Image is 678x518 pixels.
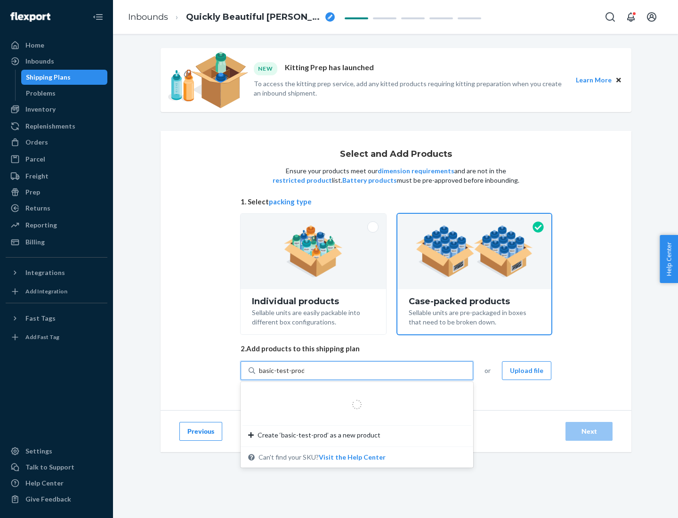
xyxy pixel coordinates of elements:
[25,314,56,323] div: Fast Tags
[6,201,107,216] a: Returns
[254,62,277,75] div: NEW
[21,70,108,85] a: Shipping Plans
[576,75,612,85] button: Learn More
[6,492,107,507] button: Give Feedback
[378,166,454,176] button: dimension requirements
[10,12,50,22] img: Flexport logo
[186,11,322,24] span: Quickly Beautiful Birman
[89,8,107,26] button: Close Navigation
[241,197,551,207] span: 1. Select
[26,73,71,82] div: Shipping Plans
[25,105,56,114] div: Inventory
[6,169,107,184] a: Freight
[601,8,620,26] button: Open Search Box
[272,166,520,185] p: Ensure your products meet our and are not in the list. must be pre-approved before inbounding.
[6,119,107,134] a: Replenishments
[6,102,107,117] a: Inventory
[25,40,44,50] div: Home
[241,344,551,354] span: 2. Add products to this shipping plan
[25,478,64,488] div: Help Center
[128,12,168,22] a: Inbounds
[25,446,52,456] div: Settings
[25,237,45,247] div: Billing
[502,361,551,380] button: Upload file
[25,268,65,277] div: Integrations
[416,226,533,277] img: case-pack.59cecea509d18c883b923b81aeac6d0b.png
[25,220,57,230] div: Reporting
[285,62,374,75] p: Kitting Prep has launched
[25,462,74,472] div: Talk to Support
[25,333,59,341] div: Add Fast Tag
[342,176,397,185] button: Battery products
[6,460,107,475] a: Talk to Support
[25,171,48,181] div: Freight
[258,430,380,440] span: Create ‘basic-test-prod’ as a new product
[25,154,45,164] div: Parcel
[6,330,107,345] a: Add Fast Tag
[258,453,386,462] span: Can't find your SKU?
[252,297,375,306] div: Individual products
[179,422,222,441] button: Previous
[642,8,661,26] button: Open account menu
[284,226,343,277] img: individual-pack.facf35554cb0f1810c75b2bd6df2d64e.png
[484,366,491,375] span: or
[6,311,107,326] button: Fast Tags
[6,185,107,200] a: Prep
[573,427,605,436] div: Next
[340,150,452,159] h1: Select and Add Products
[252,306,375,327] div: Sellable units are easily packable into different box configurations.
[6,235,107,250] a: Billing
[660,235,678,283] button: Help Center
[254,79,567,98] p: To access the kitting prep service, add any kitted products requiring kitting preparation when yo...
[6,152,107,167] a: Parcel
[319,453,386,462] button: Create ‘basic-test-prod’ as a new productCan't find your SKU?
[409,297,540,306] div: Case-packed products
[6,444,107,459] a: Settings
[121,3,342,31] ol: breadcrumbs
[25,187,40,197] div: Prep
[259,366,304,375] input: Create ‘basic-test-prod’ as a new productCan't find your SKU?Visit the Help Center
[25,138,48,147] div: Orders
[21,86,108,101] a: Problems
[6,218,107,233] a: Reporting
[273,176,332,185] button: restricted product
[409,306,540,327] div: Sellable units are pre-packaged in boxes that need to be broken down.
[613,75,624,85] button: Close
[26,89,56,98] div: Problems
[25,121,75,131] div: Replenishments
[565,422,613,441] button: Next
[6,135,107,150] a: Orders
[269,197,312,207] button: packing type
[6,265,107,280] button: Integrations
[6,476,107,491] a: Help Center
[25,203,50,213] div: Returns
[25,287,67,295] div: Add Integration
[621,8,640,26] button: Open notifications
[25,494,71,504] div: Give Feedback
[25,57,54,66] div: Inbounds
[6,54,107,69] a: Inbounds
[6,38,107,53] a: Home
[6,284,107,299] a: Add Integration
